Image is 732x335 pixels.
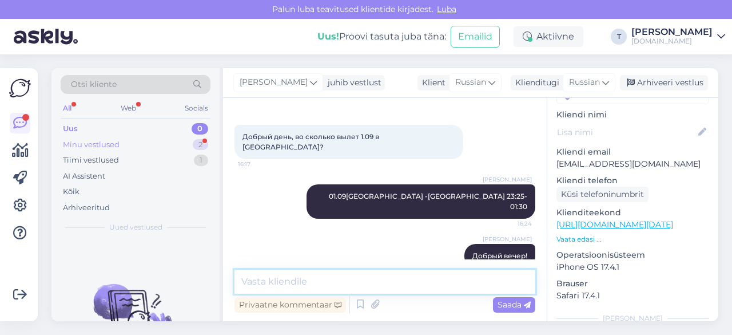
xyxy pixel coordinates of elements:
[557,126,696,139] input: Lisa nimi
[194,155,208,166] div: 1
[238,160,281,168] span: 16:17
[620,75,708,90] div: Arhiveeri vestlus
[63,171,105,182] div: AI Assistent
[234,297,346,313] div: Privaatne kommentaar
[242,132,381,151] span: Добрый день, во сколько вылет 1.09 в [GEOGRAPHIC_DATA]?
[455,76,486,89] span: Russian
[511,77,559,89] div: Klienditugi
[556,278,709,290] p: Brauser
[118,101,138,116] div: Web
[556,261,709,273] p: iPhone OS 17.4.1
[451,26,500,48] button: Emailid
[631,27,713,37] div: [PERSON_NAME]
[556,313,709,324] div: [PERSON_NAME]
[63,155,119,166] div: Tiimi vestlused
[240,76,308,89] span: [PERSON_NAME]
[483,175,532,184] span: [PERSON_NAME]
[317,31,339,42] b: Uus!
[109,222,162,232] span: Uued vestlused
[63,123,78,135] div: Uus
[472,251,527,260] span: Добрый вечер!
[556,234,709,245] p: Vaata edasi ...
[63,202,110,214] div: Arhiveeritud
[514,26,583,47] div: Aktiivne
[556,290,709,302] p: Safari 17.4.1
[631,27,725,46] a: [PERSON_NAME][DOMAIN_NAME]
[489,219,532,228] span: 16:24
[556,249,709,261] p: Operatsioonisüsteem
[9,77,31,99] img: Askly Logo
[63,139,120,151] div: Minu vestlused
[329,192,529,211] span: 01.09[GEOGRAPHIC_DATA] -[GEOGRAPHIC_DATA] 23:25- 01:30
[569,76,600,89] span: Russian
[192,123,208,135] div: 0
[193,139,208,151] div: 2
[556,158,709,170] p: [EMAIL_ADDRESS][DOMAIN_NAME]
[556,187,649,202] div: Küsi telefoninumbrit
[483,235,532,243] span: [PERSON_NAME]
[63,186,79,198] div: Kõik
[433,4,460,14] span: Luba
[182,101,210,116] div: Socials
[498,299,531,310] span: Saada
[61,101,74,116] div: All
[317,30,446,44] div: Proovi tasuta juba täna:
[611,29,627,45] div: T
[556,175,709,187] p: Kliendi telefon
[323,77,381,89] div: juhib vestlust
[556,146,709,158] p: Kliendi email
[417,77,445,89] div: Klient
[556,109,709,121] p: Kliendi nimi
[556,219,673,230] a: [URL][DOMAIN_NAME][DATE]
[556,207,709,219] p: Klienditeekond
[631,37,713,46] div: [DOMAIN_NAME]
[71,78,117,90] span: Otsi kliente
